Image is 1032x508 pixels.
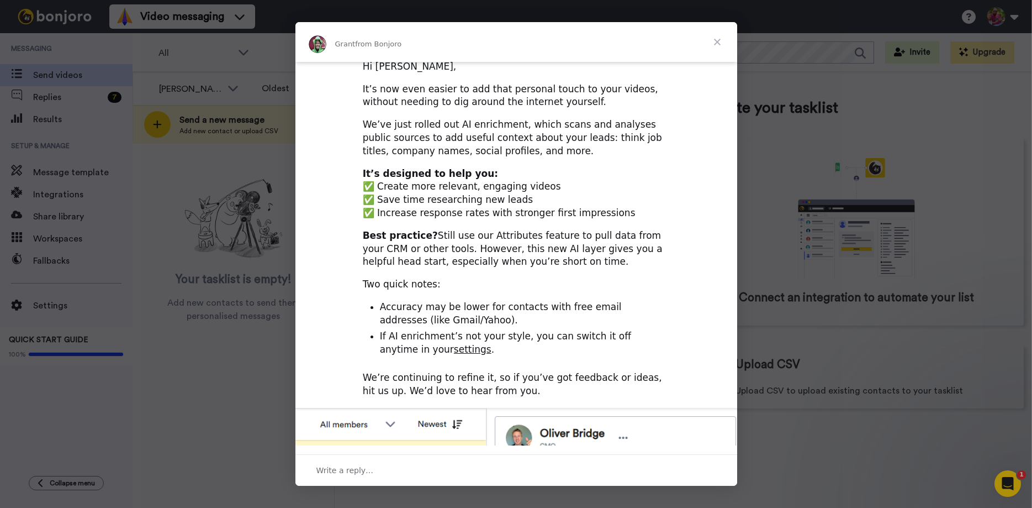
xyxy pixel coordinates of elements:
span: from Bonjoro [355,40,401,48]
div: It’s now even easier to add that personal touch to your videos, without needing to dig around the... [363,83,670,109]
div: ✅ Create more relevant, engaging videos ✅ Save time researching new leads ✅ Increase response rat... [363,167,670,220]
div: We’re continuing to refine it, so if you’ve got feedback or ideas, hit us up. We’d love to hear f... [363,371,670,398]
span: Grant [335,40,356,48]
span: Close [697,22,737,62]
b: Best practice? [363,230,438,241]
div: Hi [PERSON_NAME], [363,60,670,74]
span: Write a reply… [316,463,374,478]
div: Still use our Attributes feature to pull data from your CRM or other tools. However, this new AI ... [363,229,670,269]
div: Two quick notes: [363,278,670,291]
li: Accuracy may be lower for contacts with free email addresses (like Gmail/Yahoo). [380,301,670,327]
li: If AI enrichment’s not your style, you can switch it off anytime in your . [380,330,670,357]
img: Profile image for Grant [309,35,326,53]
div: We’ve just rolled out AI enrichment, which scans and analyses public sources to add useful contex... [363,118,670,158]
b: It’s designed to help you: [363,168,498,179]
div: Open conversation and reply [295,454,737,486]
a: settings [454,344,491,355]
